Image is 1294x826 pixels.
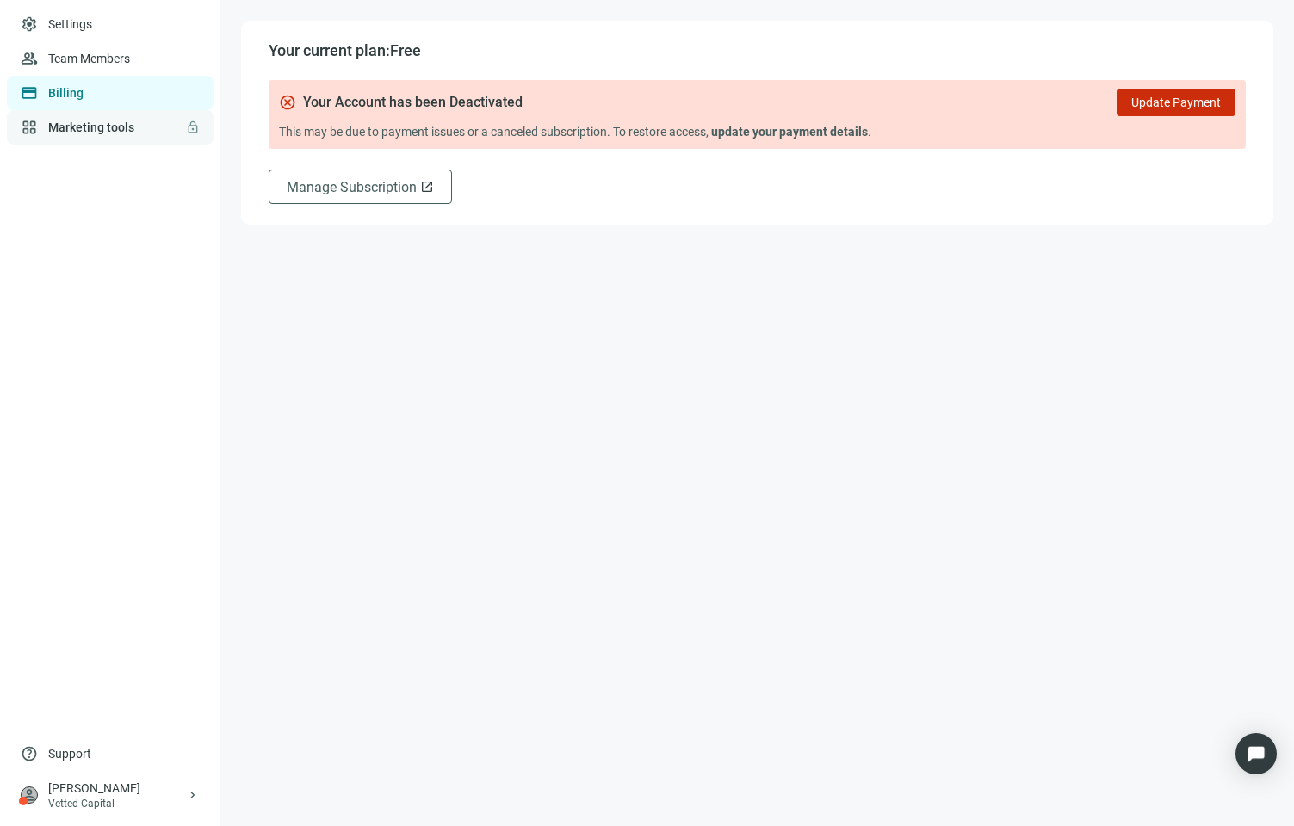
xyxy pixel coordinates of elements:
span: keyboard_arrow_right [186,788,200,802]
a: Billing [48,86,84,100]
span: Your Account has been Deactivated [303,94,523,111]
span: lock [186,120,200,134]
div: Vetted Capital [48,797,186,811]
button: Manage Subscriptionopen_in_new [269,170,452,204]
span: help [21,745,38,762]
p: This may be due to payment issues or a canceled subscription. To restore access, . [279,123,1235,140]
span: Support [48,745,91,762]
span: person [21,786,38,804]
b: update your payment details [711,125,868,139]
div: [PERSON_NAME] [48,780,186,797]
span: cancel [279,94,296,111]
span: open_in_new [420,180,434,194]
a: Team Members [48,52,130,65]
p: Your current plan: Free [269,41,1246,59]
span: Manage Subscription [287,179,417,195]
div: Open Intercom Messenger [1235,733,1277,774]
span: Update Payment [1131,96,1221,109]
a: Settings [48,17,92,31]
button: Update Payment [1117,89,1235,116]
